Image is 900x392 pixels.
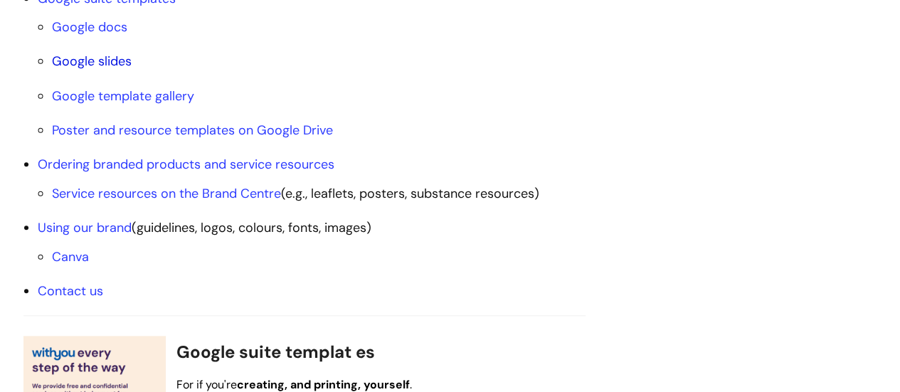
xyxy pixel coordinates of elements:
[52,185,281,202] a: Service resources on the Brand Centre
[52,88,194,105] a: Google template gallery
[38,216,586,268] li: (guidelines, logos, colours, fonts, images)
[237,377,410,392] strong: creating, and printing, yourself
[176,377,412,392] span: For if you're .
[176,341,375,363] span: Google suite templat es
[52,122,333,139] a: Poster and resource templates on Google Drive
[52,248,89,265] a: Canva
[38,219,132,236] a: Using our brand
[52,53,132,70] a: Google slides
[52,18,127,36] a: Google docs
[38,282,103,300] a: Contact us
[52,182,586,205] li: (e.g., leaflets, posters, substance resources)
[38,156,334,173] a: Ordering branded products and service resources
